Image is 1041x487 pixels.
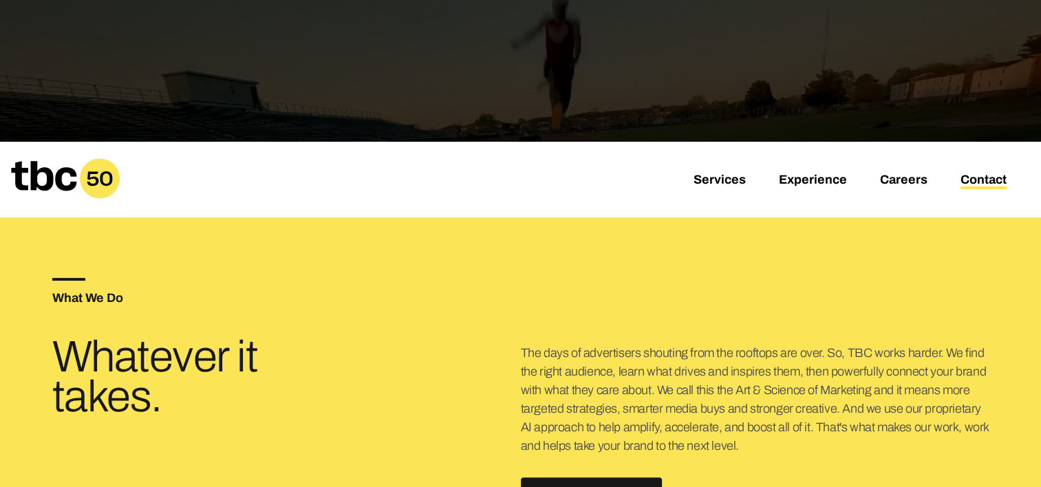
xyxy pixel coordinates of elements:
[52,292,521,304] h5: What We Do
[880,173,927,189] a: Careers
[11,189,120,204] a: Home
[521,344,989,455] p: The days of advertisers shouting from the rooftops are over. So, TBC works harder. We find the ri...
[960,173,1007,189] a: Contact
[694,173,746,189] a: Services
[52,337,365,417] h3: Whatever it takes.
[779,173,847,189] a: Experience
